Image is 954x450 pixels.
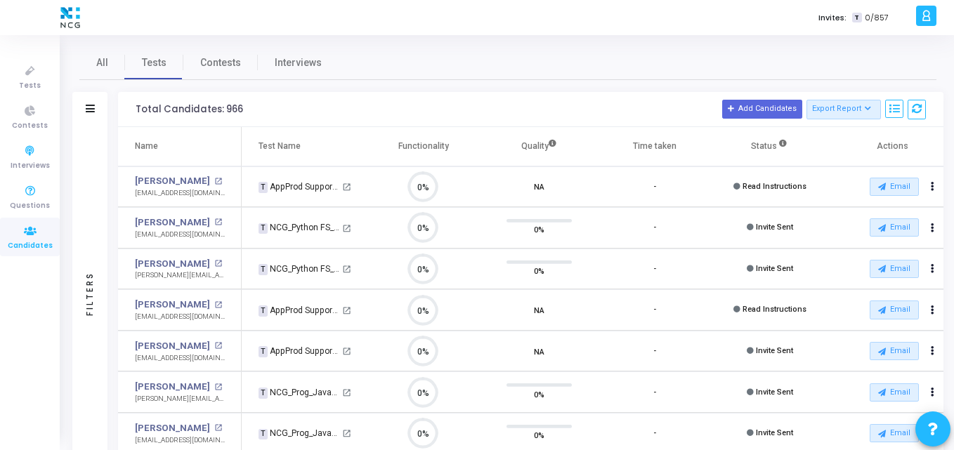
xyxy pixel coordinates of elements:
span: Candidates [8,240,53,252]
span: Invite Sent [756,346,793,355]
span: NA [534,180,544,194]
span: All [96,55,108,70]
button: Email [870,383,919,402]
div: AppProd Support_NCG_L3 [259,345,340,357]
mat-icon: open_in_new [214,301,222,309]
div: Time taken [633,138,677,154]
mat-icon: open_in_new [342,306,351,315]
a: [PERSON_NAME] [135,298,210,312]
button: Actions [922,341,942,361]
mat-icon: open_in_new [214,383,222,391]
div: NCG_Python FS_Developer_2025 [259,221,340,234]
div: NCG_Prog_JavaFS_2025_Test [259,427,340,439]
span: Interviews [275,55,322,70]
div: Name [135,138,158,154]
mat-icon: open_in_new [342,183,351,192]
a: [PERSON_NAME] [135,174,210,188]
span: T [259,264,268,275]
mat-icon: open_in_new [342,265,351,274]
th: Quality [481,127,597,166]
span: T [259,182,268,193]
span: Invite Sent [756,428,793,437]
span: T [852,13,861,23]
mat-icon: open_in_new [342,224,351,233]
div: [PERSON_NAME][EMAIL_ADDRESS][PERSON_NAME][DOMAIN_NAME] [135,394,227,404]
div: - [653,222,656,234]
span: T [259,223,268,234]
div: Total Candidates: 966 [136,104,243,115]
mat-icon: open_in_new [214,424,222,432]
mat-icon: open_in_new [214,342,222,350]
span: Questions [10,200,50,212]
button: Actions [922,300,942,320]
button: Email [870,178,919,196]
div: [EMAIL_ADDRESS][DOMAIN_NAME] [135,188,227,199]
a: [PERSON_NAME] [135,380,210,394]
button: Export Report [806,100,882,119]
mat-icon: open_in_new [342,429,351,438]
div: NCG_Prog_JavaFS_2025_Test [259,386,340,399]
div: - [653,181,656,193]
span: T [259,305,268,317]
div: [EMAIL_ADDRESS][DOMAIN_NAME] [135,312,227,322]
mat-icon: open_in_new [214,218,222,226]
button: Actions [922,259,942,279]
button: Add Candidates [722,100,802,118]
a: [PERSON_NAME] [135,421,210,435]
button: Email [870,342,919,360]
img: logo [57,4,84,32]
div: [EMAIL_ADDRESS][DOMAIN_NAME] [135,435,227,446]
div: - [653,263,656,275]
button: Actions [922,218,942,238]
span: Contests [12,120,48,132]
div: AppProd Support_NCG [259,180,340,193]
span: Tests [19,80,41,92]
label: Invites: [818,12,847,24]
button: Email [870,300,919,319]
span: Invite Sent [756,223,793,232]
span: 0% [534,223,544,237]
a: [PERSON_NAME] [135,216,210,230]
div: - [653,428,656,439]
span: 0% [534,264,544,278]
mat-icon: open_in_new [214,260,222,267]
div: - [653,304,656,316]
a: [PERSON_NAME] [135,339,210,353]
div: - [653,387,656,399]
div: Filters [84,216,96,371]
th: Status [712,127,828,166]
div: NCG_Python FS_Developer_2025 [259,263,340,275]
button: Email [870,424,919,442]
span: T [259,346,268,357]
span: NA [534,303,544,317]
button: Actions [922,383,942,402]
th: Actions [828,127,944,166]
button: Email [870,260,919,278]
span: Read Instructions [743,182,806,191]
button: Actions [922,177,942,197]
span: Invite Sent [756,388,793,397]
span: T [259,388,268,399]
span: Contests [200,55,241,70]
button: Email [870,218,919,237]
span: NA [534,344,544,358]
th: Test Name [242,127,365,166]
mat-icon: open_in_new [342,347,351,356]
span: Interviews [11,160,50,172]
div: [PERSON_NAME][EMAIL_ADDRESS][PERSON_NAME][DOMAIN_NAME] [135,270,227,281]
mat-icon: open_in_new [342,388,351,397]
div: - [653,345,656,357]
span: T [259,429,268,440]
span: Read Instructions [743,305,806,314]
span: 0% [534,428,544,442]
mat-icon: open_in_new [214,178,222,185]
div: [EMAIL_ADDRESS][DOMAIN_NAME] [135,353,227,364]
span: 0/857 [865,12,889,24]
span: Invite Sent [756,264,793,273]
span: Tests [142,55,166,70]
div: [EMAIL_ADDRESS][DOMAIN_NAME] [135,230,227,240]
th: Functionality [366,127,482,166]
div: AppProd Support_NCG_L3 [259,304,340,317]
